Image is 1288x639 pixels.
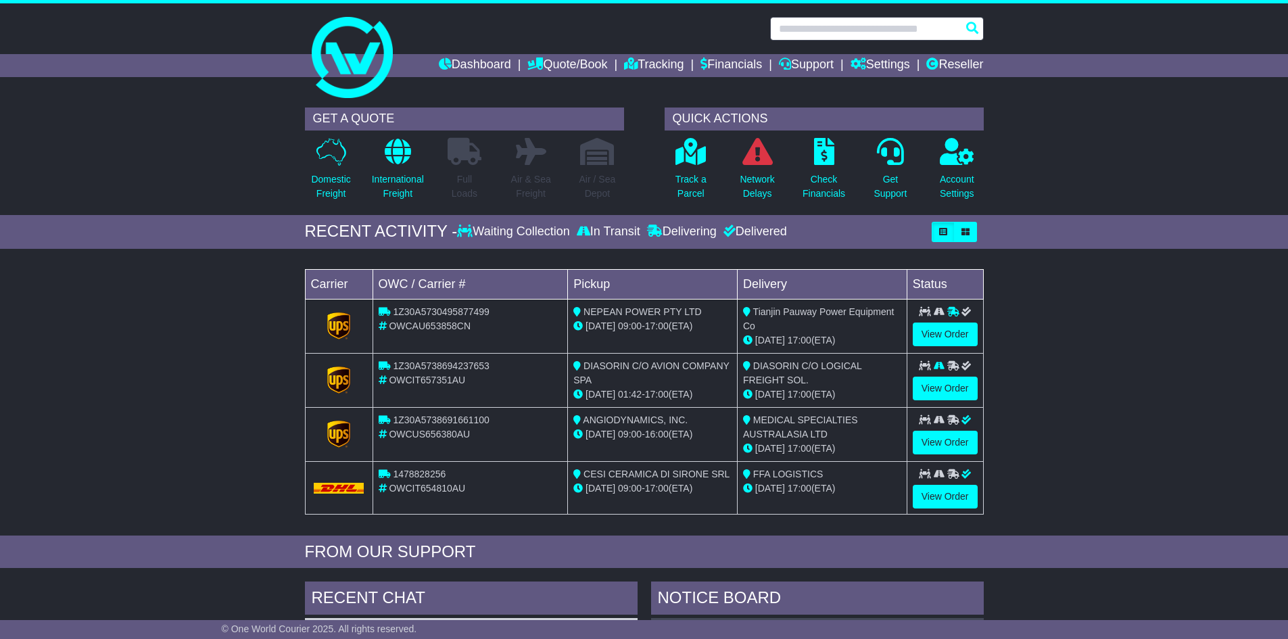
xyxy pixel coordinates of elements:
[907,269,983,299] td: Status
[618,483,642,494] span: 09:00
[939,137,975,208] a: AccountSettings
[700,54,762,77] a: Financials
[372,172,424,201] p: International Freight
[371,137,425,208] a: InternationalFreight
[743,415,858,440] span: MEDICAL SPECIALTIES AUSTRALASIA LTD
[675,137,707,208] a: Track aParcel
[327,312,350,339] img: GetCarrierServiceLogo
[788,335,811,346] span: 17:00
[803,172,845,201] p: Check Financials
[583,415,688,425] span: ANGIODYNAMICS, INC.
[665,108,984,131] div: QUICK ACTIONS
[940,172,974,201] p: Account Settings
[874,172,907,201] p: Get Support
[573,427,732,442] div: - (ETA)
[305,542,984,562] div: FROM OUR SUPPORT
[389,375,465,385] span: OWCIT657351AU
[645,483,669,494] span: 17:00
[645,429,669,440] span: 16:00
[573,387,732,402] div: - (ETA)
[743,333,901,348] div: (ETA)
[873,137,907,208] a: GetSupport
[573,360,729,385] span: DIASORIN C/O AVION COMPANY SPA
[568,269,738,299] td: Pickup
[618,321,642,331] span: 09:00
[311,172,350,201] p: Domestic Freight
[926,54,983,77] a: Reseller
[373,269,568,299] td: OWC / Carrier #
[586,389,615,400] span: [DATE]
[779,54,834,77] a: Support
[573,481,732,496] div: - (ETA)
[913,485,978,508] a: View Order
[305,582,638,618] div: RECENT CHAT
[314,483,364,494] img: DHL.png
[743,360,861,385] span: DIASORIN C/O LOGICAL FREIGHT SOL.
[743,442,901,456] div: (ETA)
[913,377,978,400] a: View Order
[645,389,669,400] span: 17:00
[644,224,720,239] div: Delivering
[457,224,573,239] div: Waiting Collection
[586,429,615,440] span: [DATE]
[675,172,707,201] p: Track a Parcel
[448,172,481,201] p: Full Loads
[222,623,417,634] span: © One World Courier 2025. All rights reserved.
[618,429,642,440] span: 09:00
[802,137,846,208] a: CheckFinancials
[913,431,978,454] a: View Order
[579,172,616,201] p: Air / Sea Depot
[851,54,910,77] a: Settings
[586,483,615,494] span: [DATE]
[788,389,811,400] span: 17:00
[305,222,458,241] div: RECENT ACTIVITY -
[788,483,811,494] span: 17:00
[439,54,511,77] a: Dashboard
[743,306,894,331] span: Tianjin Pauway Power Equipment Co
[743,481,901,496] div: (ETA)
[527,54,607,77] a: Quote/Book
[393,469,446,479] span: 1478828256
[583,306,702,317] span: NEPEAN POWER PTY LTD
[305,269,373,299] td: Carrier
[739,137,775,208] a: NetworkDelays
[913,323,978,346] a: View Order
[573,319,732,333] div: - (ETA)
[305,108,624,131] div: GET A QUOTE
[393,360,489,371] span: 1Z30A5738694237653
[755,335,785,346] span: [DATE]
[573,224,644,239] div: In Transit
[740,172,774,201] p: Network Delays
[755,389,785,400] span: [DATE]
[618,389,642,400] span: 01:42
[583,469,730,479] span: CESI CERAMICA DI SIRONE SRL
[586,321,615,331] span: [DATE]
[651,582,984,618] div: NOTICE BOARD
[327,366,350,394] img: GetCarrierServiceLogo
[511,172,551,201] p: Air & Sea Freight
[788,443,811,454] span: 17:00
[310,137,351,208] a: DomesticFreight
[624,54,684,77] a: Tracking
[393,415,489,425] span: 1Z30A5738691661100
[327,421,350,448] img: GetCarrierServiceLogo
[737,269,907,299] td: Delivery
[389,429,470,440] span: OWCUS656380AU
[755,483,785,494] span: [DATE]
[389,483,465,494] span: OWCIT654810AU
[743,387,901,402] div: (ETA)
[645,321,669,331] span: 17:00
[753,469,823,479] span: FFA LOGISTICS
[393,306,489,317] span: 1Z30A5730495877499
[755,443,785,454] span: [DATE]
[389,321,471,331] span: OWCAU653858CN
[720,224,787,239] div: Delivered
